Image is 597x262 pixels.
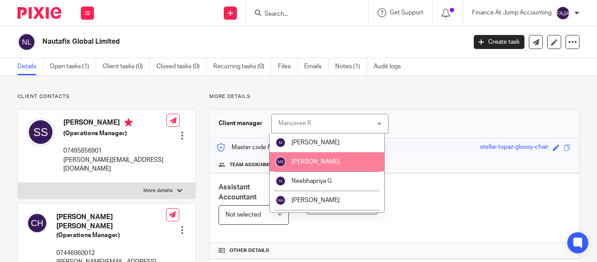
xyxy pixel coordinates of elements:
[17,33,36,51] img: svg%3E
[556,6,570,20] img: svg%3E
[264,10,342,18] input: Search
[278,58,298,75] a: Files
[42,37,377,46] h2: Nautafix Global Limited
[472,8,552,17] p: Finance At Jump Accounting
[56,231,166,240] h5: (Operations Manager)
[156,58,207,75] a: Closed tasks (0)
[219,184,257,201] span: Assistant Accountant
[56,249,166,258] p: 07446960012
[229,161,281,168] span: Team assignments
[480,143,548,153] div: stellar-topaz-glossy-chair
[390,10,423,16] span: Get Support
[278,120,311,126] div: Manusree R
[304,58,329,75] a: Emails
[124,118,133,127] i: Primary
[50,58,96,75] a: Open tasks (1)
[56,213,166,231] h4: [PERSON_NAME] [PERSON_NAME]
[63,156,167,174] p: [PERSON_NAME][EMAIL_ADDRESS][DOMAIN_NAME]
[209,93,580,100] p: More details
[17,93,196,100] p: Client contacts
[292,140,340,146] span: [PERSON_NAME]
[292,159,340,165] span: [PERSON_NAME]
[335,58,367,75] a: Notes (1)
[27,118,55,146] img: svg%3E
[17,58,43,75] a: Details
[143,187,173,194] p: More details
[292,178,332,184] span: Neebhapriya G
[374,58,407,75] a: Audit logs
[17,7,61,19] img: Pixie
[275,195,286,206] img: svg%3E
[229,247,269,254] span: Other details
[292,197,340,203] span: [PERSON_NAME]
[27,213,48,234] img: svg%3E
[216,143,367,152] p: Master code for secure communications and files
[213,58,271,75] a: Recurring tasks (0)
[226,212,261,218] span: Not selected
[63,147,167,155] p: 07495856901
[63,129,167,138] h5: (Operations Manager)
[103,58,150,75] a: Client tasks (0)
[275,157,286,167] img: svg%3E
[219,119,263,128] h3: Client manager
[474,35,524,49] a: Create task
[63,118,167,129] h4: [PERSON_NAME]
[275,176,286,186] img: svg%3E
[275,137,286,148] img: svg%3E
